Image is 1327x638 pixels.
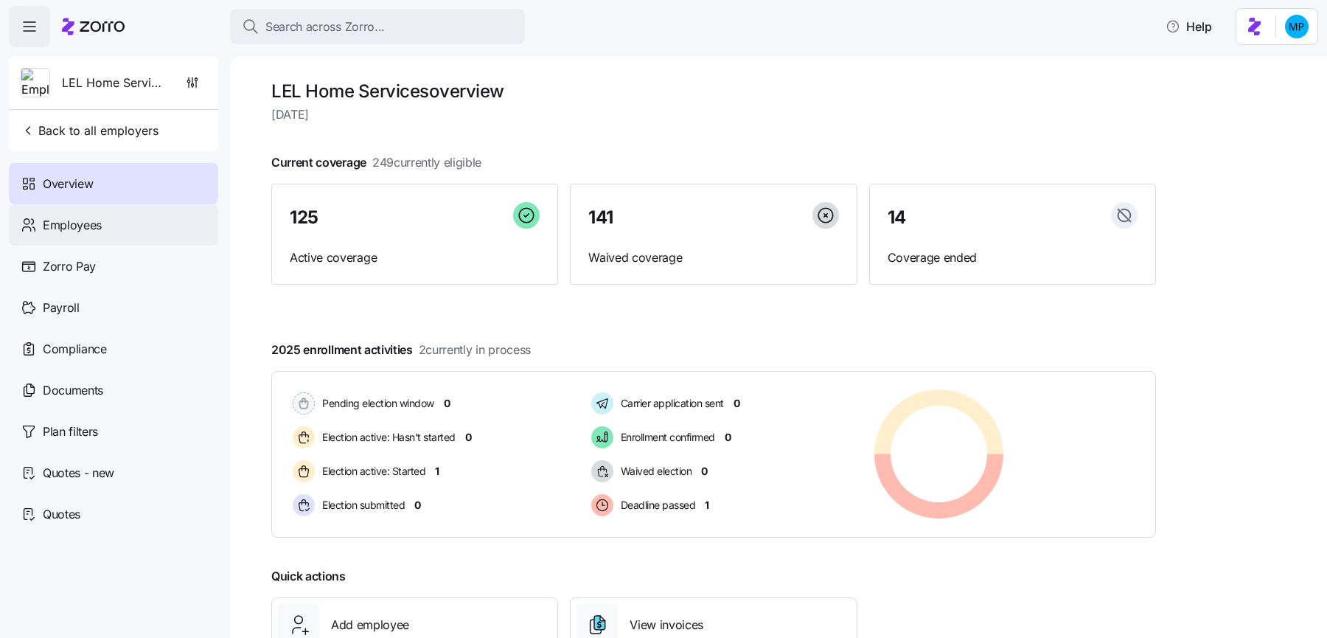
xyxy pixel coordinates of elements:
span: Plan filters [43,423,98,441]
span: Quotes - new [43,464,114,482]
span: 2025 enrollment activities [271,341,531,359]
a: Compliance [9,328,218,370]
a: Employees [9,204,218,246]
span: [DATE] [271,105,1156,124]
span: Waived election [616,464,692,479]
h1: LEL Home Services overview [271,80,1156,103]
span: Zorro Pay [43,257,96,276]
span: Add employee [331,616,409,634]
span: Coverage ended [888,249,1138,267]
span: Election active: Started [318,464,425,479]
span: 0 [701,464,708,479]
span: Election active: Hasn't started [318,430,456,445]
span: Employees [43,216,102,235]
a: Quotes - new [9,452,218,493]
span: Overview [43,175,93,193]
span: Pending election window [318,396,434,411]
span: Search across Zorro... [265,18,385,36]
span: 249 currently eligible [372,153,481,172]
button: Back to all employers [15,116,164,145]
span: Current coverage [271,153,481,172]
span: Payroll [43,299,80,317]
span: Waived coverage [588,249,838,267]
span: Enrollment confirmed [616,430,715,445]
span: Quick actions [271,567,346,586]
span: 14 [888,209,906,226]
a: Quotes [9,493,218,535]
img: b954e4dfce0f5620b9225907d0f7229f [1285,15,1309,38]
span: Active coverage [290,249,540,267]
img: Employer logo [21,69,49,98]
span: 0 [734,396,740,411]
span: Documents [43,381,103,400]
span: 125 [290,209,318,226]
span: Help [1166,18,1212,35]
span: 2 currently in process [419,341,531,359]
span: Back to all employers [21,122,159,139]
span: 0 [414,498,421,513]
button: Help [1154,12,1224,41]
span: 0 [465,430,472,445]
span: View invoices [630,616,703,634]
span: 141 [588,209,613,226]
a: Overview [9,163,218,204]
span: 1 [705,498,709,513]
span: Election submitted [318,498,405,513]
a: Documents [9,370,218,411]
span: 1 [435,464,439,479]
a: Zorro Pay [9,246,218,287]
a: Payroll [9,287,218,328]
span: Deadline passed [616,498,696,513]
a: Plan filters [9,411,218,452]
span: LEL Home Services [62,74,166,92]
span: Carrier application sent [616,396,724,411]
button: Search across Zorro... [230,9,525,44]
span: 0 [725,430,731,445]
span: Quotes [43,505,80,524]
span: 0 [444,396,450,411]
span: Compliance [43,340,107,358]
